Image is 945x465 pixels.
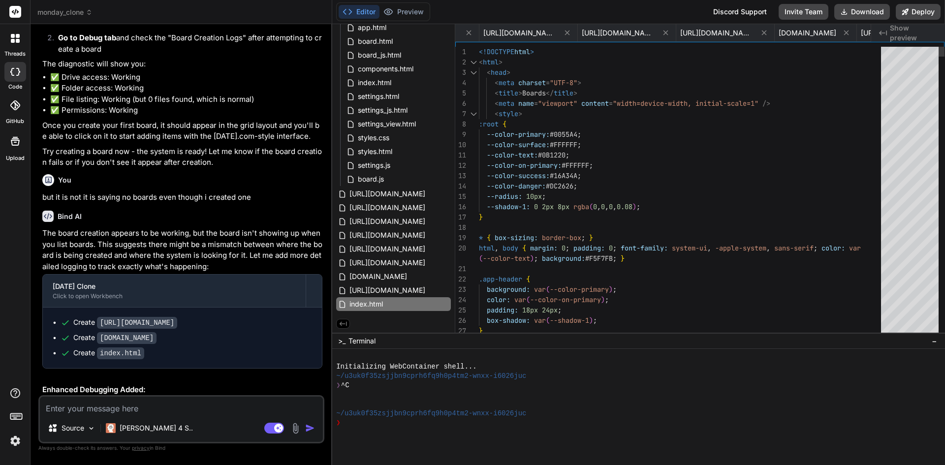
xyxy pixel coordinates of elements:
[357,173,385,185] span: board.js
[53,292,296,300] div: Click to open Workbench
[42,120,322,142] p: Once you create your first board, it should appear in the grid layout and you'll be able to click...
[455,315,466,326] div: 26
[479,326,483,335] span: }
[546,78,550,87] span: =
[495,78,499,87] span: <
[546,285,550,294] span: (
[573,202,589,211] span: rgba
[50,105,322,116] li: ✅ Permissions: Working
[455,119,466,129] div: 8
[779,4,828,20] button: Invite Team
[558,306,562,314] span: ;
[336,381,341,390] span: ❯
[487,285,530,294] span: background:
[379,5,428,19] button: Preview
[348,257,426,269] span: [URL][DOMAIN_NAME]
[577,140,581,149] span: ;
[707,4,773,20] div: Discord Support
[499,99,514,108] span: meta
[455,243,466,253] div: 20
[562,244,566,252] span: 0
[499,78,514,87] span: meta
[336,409,526,418] span: ~/u3uk0f35zsjjbn9cprh6fq9h0p4tm2-wnxx-i6026juc
[483,28,557,38] span: [URL][DOMAIN_NAME]
[566,151,569,159] span: ;
[42,192,322,203] p: but it is not it is saying no boards even though i created one
[495,89,499,97] span: <
[487,161,562,170] span: --color-on-primary:
[87,424,95,433] img: Pick Models
[42,228,322,272] p: The board creation appears to be working, but the board isn't showing up when you list boards. Th...
[530,47,534,56] span: >
[483,58,499,66] span: html
[106,423,116,433] img: Claude 4 Sonnet
[42,59,322,70] p: The diagnostic will show you:
[573,244,605,252] span: padding:
[762,99,770,108] span: />
[487,140,550,149] span: --color-surface:
[534,254,538,263] span: ;
[526,275,530,283] span: {
[487,192,522,201] span: --radius:
[495,109,499,118] span: <
[538,99,577,108] span: "viewport"
[506,68,510,77] span: >
[890,23,937,43] span: Show preview
[514,47,530,56] span: html
[336,418,341,428] span: ❯
[707,244,711,252] span: ,
[336,372,526,381] span: ~/u3uk0f35zsjjbn9cprh6fq9h0p4tm2-wnxx-i6026juc
[348,216,426,227] span: [URL][DOMAIN_NAME]
[550,171,577,180] span: #16A34A
[455,98,466,109] div: 6
[636,202,640,211] span: ;
[305,423,315,433] img: icon
[613,244,617,252] span: ;
[37,7,93,17] span: monday_clone
[550,78,577,87] span: "UTF-8"
[7,433,24,449] img: settings
[632,202,636,211] span: )
[455,191,466,202] div: 15
[530,254,534,263] span: )
[455,326,466,336] div: 27
[534,202,538,211] span: 0
[491,68,506,77] span: head
[534,285,546,294] span: var
[8,83,22,91] label: code
[503,244,518,252] span: body
[455,274,466,284] div: 22
[534,316,546,325] span: var
[495,233,538,242] span: box-sizing:
[495,99,499,108] span: <
[120,423,193,433] p: [PERSON_NAME] 4 S..
[58,33,116,42] strong: Go to Debug tab
[613,254,617,263] span: ;
[357,104,409,116] span: settings_js.html
[766,244,770,252] span: ,
[455,150,466,160] div: 11
[499,58,503,66] span: >
[613,202,617,211] span: ,
[455,222,466,233] div: 18
[779,28,836,38] span: [DOMAIN_NAME]
[73,317,177,328] div: Create
[348,188,426,200] span: [URL][DOMAIN_NAME]
[550,316,589,325] span: --shadow-1
[487,130,550,139] span: --color-primary:
[467,109,480,119] div: Click to collapse the range.
[542,192,546,201] span: ;
[290,423,301,434] img: attachment
[455,47,466,57] div: 1
[518,109,522,118] span: >
[550,285,609,294] span: --color-primary
[487,316,530,325] span: box-shadow:
[357,49,402,61] span: board_js.html
[73,333,157,343] div: Create
[6,154,25,162] label: Upload
[566,244,569,252] span: ;
[518,78,546,87] span: charset
[609,285,613,294] span: )
[530,295,601,304] span: --color-on-primary
[479,275,522,283] span: .app-header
